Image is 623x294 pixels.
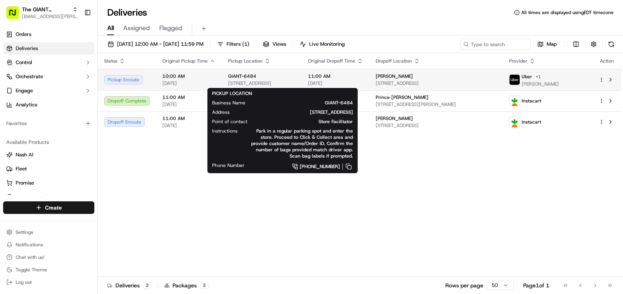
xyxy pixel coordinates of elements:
[16,87,33,94] span: Engage
[3,227,94,238] button: Settings
[5,110,63,124] a: 📗Knowledge Base
[3,277,94,288] button: Log out
[3,163,94,175] button: Fleet
[510,117,520,127] img: profile_instacart_ahold_partner.png
[606,39,617,50] button: Refresh
[117,41,203,48] span: [DATE] 12:00 AM - [DATE] 11:59 PM
[123,23,150,33] span: Assigned
[159,23,182,33] span: Flagged
[445,281,483,289] p: Rows per page
[22,5,69,13] span: The GIANT Company
[6,194,91,201] a: Product Catalog
[250,128,353,159] span: Park in a regular parking spot and enter the store. Proceed to Click & Collect area and provide c...
[308,80,363,86] span: [DATE]
[534,72,543,81] button: +1
[523,281,549,289] div: Page 1 of 1
[16,31,31,38] span: Orders
[3,84,94,97] button: Engage
[3,56,94,69] button: Control
[242,41,249,48] span: ( 1 )
[522,81,559,87] span: [PERSON_NAME]
[3,177,94,189] button: Promise
[599,58,615,64] div: Action
[8,31,142,44] p: Welcome 👋
[3,117,94,130] div: Favorites
[16,165,27,172] span: Fleet
[272,41,286,48] span: Views
[6,179,91,186] a: Promise
[3,252,94,263] button: Chat with us!
[162,73,216,79] span: 10:00 AM
[104,39,207,50] button: [DATE] 12:00 AM - [DATE] 11:59 PM
[522,98,541,104] span: Instacart
[27,75,128,82] div: Start new chat
[3,28,94,41] a: Orders
[214,39,253,50] button: Filters(1)
[3,99,94,111] a: Analytics
[16,101,37,108] span: Analytics
[78,133,95,138] span: Pylon
[3,3,81,22] button: The GIANT Company[EMAIL_ADDRESS][PERSON_NAME][DOMAIN_NAME]
[16,151,33,158] span: Nash AI
[522,119,541,125] span: Instacart
[162,94,216,100] span: 11:00 AM
[308,58,355,64] span: Original Dropoff Time
[55,132,95,138] a: Powered byPylon
[22,13,78,20] button: [EMAIL_ADDRESS][PERSON_NAME][DOMAIN_NAME]
[133,77,142,86] button: Start new chat
[212,109,230,115] span: Address
[162,122,216,129] span: [DATE]
[258,100,353,106] span: GIANT-6484
[376,73,413,79] span: [PERSON_NAME]
[3,70,94,83] button: Orchestrate
[16,279,32,285] span: Log out
[107,281,151,289] div: Deliveries
[8,8,23,23] img: Nash
[3,191,94,203] button: Product Catalog
[212,162,245,169] span: Phone Number
[27,82,99,89] div: We're available if you need us!
[104,58,117,64] span: Status
[376,101,497,108] span: [STREET_ADDRESS][PERSON_NAME]
[162,58,208,64] span: Original Pickup Time
[228,73,256,79] span: GIANT-6484
[212,118,247,125] span: Point of contact
[376,115,413,122] span: [PERSON_NAME]
[16,194,53,201] span: Product Catalog
[510,75,520,85] img: profile_uber_ahold_partner.png
[8,114,14,120] div: 📗
[521,9,614,16] span: All times are displayed using EDT timezone
[460,39,531,50] input: Type to search
[16,45,38,52] span: Deliveries
[376,58,412,64] span: Dropoff Location
[162,80,216,86] span: [DATE]
[227,41,249,48] span: Filters
[228,80,295,86] span: [STREET_ADDRESS]
[260,118,353,125] span: Store Facilitator
[296,39,348,50] button: Live Monitoring
[45,204,62,212] span: Create
[300,163,340,170] span: [PHONE_NUMBER]
[309,41,345,48] span: Live Monitoring
[162,101,216,108] span: [DATE]
[63,110,129,124] a: 💻API Documentation
[509,58,528,64] span: Provider
[376,94,429,100] span: Prince [PERSON_NAME]
[510,96,520,106] img: profile_instacart_ahold_partner.png
[257,162,353,171] a: [PHONE_NUMBER]
[107,23,114,33] span: All
[6,151,91,158] a: Nash AI
[164,281,209,289] div: Packages
[522,73,532,80] span: Uber
[6,165,91,172] a: Fleet
[16,179,34,186] span: Promise
[16,113,60,121] span: Knowledge Base
[107,6,147,19] h1: Deliveries
[16,254,44,260] span: Chat with us!
[162,115,216,122] span: 11:00 AM
[16,242,43,248] span: Notifications
[376,122,497,129] span: [STREET_ADDRESS]
[16,229,33,235] span: Settings
[242,109,353,115] span: [STREET_ADDRESS]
